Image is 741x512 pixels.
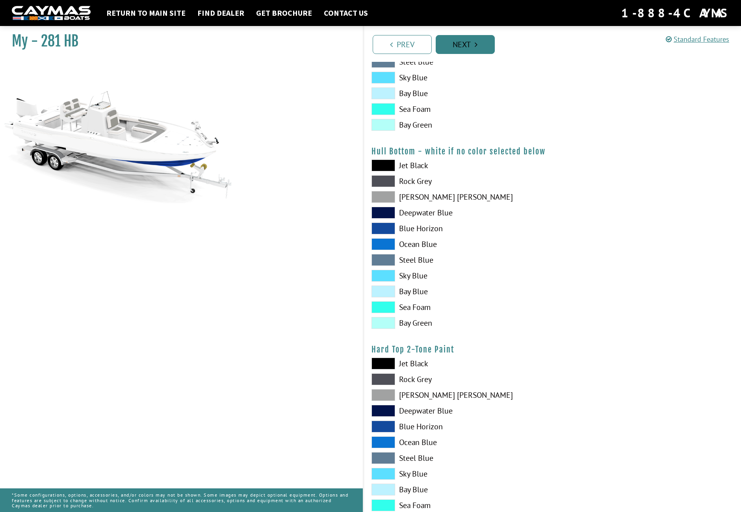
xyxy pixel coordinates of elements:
label: [PERSON_NAME] [PERSON_NAME] [371,389,544,401]
label: Bay Blue [371,286,544,297]
label: Bay Blue [371,484,544,495]
label: Steel Blue [371,56,544,68]
label: Deepwater Blue [371,405,544,417]
div: 1-888-4CAYMAS [621,4,729,22]
label: Sky Blue [371,72,544,83]
label: Rock Grey [371,373,544,385]
a: Prev [373,35,432,54]
label: Jet Black [371,358,544,369]
h4: Hard Top 2-Tone Paint [371,345,734,354]
a: Next [436,35,495,54]
a: Standard Features [666,35,729,44]
label: Sea Foam [371,103,544,115]
label: Sea Foam [371,499,544,511]
label: Blue Horizon [371,421,544,432]
h1: My - 281 HB [12,32,343,50]
a: Get Brochure [252,8,316,18]
label: Rock Grey [371,175,544,187]
h4: Hull Bottom - white if no color selected below [371,147,734,156]
label: [PERSON_NAME] [PERSON_NAME] [371,191,544,203]
label: Sky Blue [371,270,544,282]
label: Steel Blue [371,452,544,464]
label: Steel Blue [371,254,544,266]
label: Sea Foam [371,301,544,313]
label: Ocean Blue [371,238,544,250]
label: Deepwater Blue [371,207,544,219]
label: Ocean Blue [371,436,544,448]
label: Jet Black [371,160,544,171]
label: Bay Green [371,119,544,131]
a: Contact Us [320,8,372,18]
a: Return to main site [102,8,189,18]
a: Find Dealer [193,8,248,18]
label: Bay Blue [371,87,544,99]
img: white-logo-c9c8dbefe5ff5ceceb0f0178aa75bf4bb51f6bca0971e226c86eb53dfe498488.png [12,6,91,20]
p: *Some configurations, options, accessories, and/or colors may not be shown. Some images may depic... [12,488,351,512]
label: Bay Green [371,317,544,329]
label: Blue Horizon [371,223,544,234]
label: Sky Blue [371,468,544,480]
